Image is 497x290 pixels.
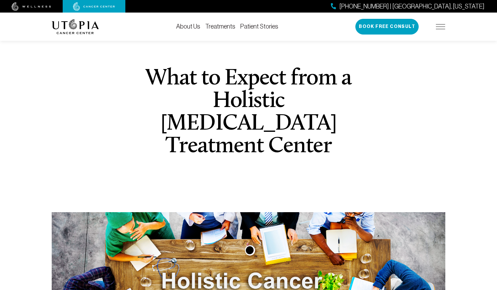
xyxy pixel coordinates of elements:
img: icon-hamburger [436,24,445,29]
button: Book Free Consult [355,19,419,35]
a: [PHONE_NUMBER] | [GEOGRAPHIC_DATA], [US_STATE] [331,2,484,11]
a: Patient Stories [240,23,278,30]
img: logo [52,19,99,34]
a: About Us [176,23,200,30]
img: wellness [12,2,51,11]
h1: What to Expect from a Holistic [MEDICAL_DATA] Treatment Center [124,67,374,158]
span: [PHONE_NUMBER] | [GEOGRAPHIC_DATA], [US_STATE] [339,2,484,11]
img: cancer center [73,2,115,11]
a: Treatments [205,23,235,30]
